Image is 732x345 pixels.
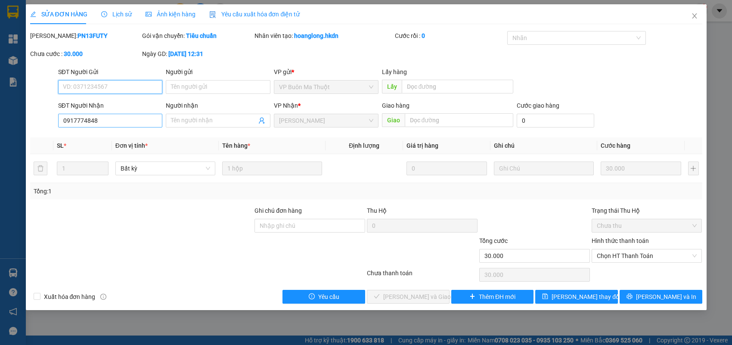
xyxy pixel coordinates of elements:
span: Lịch sử [101,11,132,18]
div: Người nhận [166,101,270,110]
div: SĐT Người Gửi [58,67,163,77]
button: plusThêm ĐH mới [451,290,534,304]
input: VD: Bàn, Ghế [222,162,322,175]
span: Cước hàng [601,142,630,149]
span: Bất kỳ [121,162,210,175]
span: Ảnh kiện hàng [146,11,195,18]
input: Cước giao hàng [517,114,594,127]
span: SỬA ĐƠN HÀNG [30,11,87,18]
span: Lấy hàng [382,68,407,75]
span: Giá trị hàng [406,142,438,149]
button: exclamation-circleYêu cầu [282,290,365,304]
input: 0 [601,162,681,175]
b: 30.000 [64,50,83,57]
div: Nhân viên tạo: [254,31,393,40]
input: 0 [406,162,487,175]
button: plus [688,162,699,175]
span: printer [627,293,633,300]
input: Dọc đường [405,113,513,127]
span: plus [469,293,475,300]
div: Trạng thái Thu Hộ [592,206,702,215]
span: SL [57,142,64,149]
span: picture [146,11,152,17]
div: Chưa thanh toán [366,268,478,283]
div: Cước rồi : [395,31,506,40]
span: Tổng cước [479,237,508,244]
th: Ghi chú [490,137,597,154]
span: Xuất hóa đơn hàng [40,292,99,301]
span: Chọn HT Thanh Toán [597,249,697,262]
div: Ngày GD: [142,49,253,59]
span: save [542,293,548,300]
button: Close [682,4,707,28]
span: VP Nhận [274,102,298,109]
span: Giao [382,113,405,127]
span: Thu Hộ [367,207,387,214]
label: Hình thức thanh toán [592,237,649,244]
span: exclamation-circle [309,293,315,300]
div: VP gửi [274,67,378,77]
span: info-circle [100,294,106,300]
b: PN13FUTY [78,32,108,39]
span: VP Buôn Ma Thuột [279,81,373,93]
span: Định lượng [349,142,379,149]
input: Ghi Chú [494,162,594,175]
button: check[PERSON_NAME] và Giao hàng [367,290,450,304]
div: [PERSON_NAME]: [30,31,141,40]
button: printer[PERSON_NAME] và In [620,290,702,304]
label: Ghi chú đơn hàng [254,207,302,214]
button: save[PERSON_NAME] thay đổi [535,290,618,304]
span: Gia Nghĩa [279,114,373,127]
span: Tên hàng [222,142,250,149]
span: edit [30,11,36,17]
span: Thêm ĐH mới [479,292,515,301]
span: clock-circle [101,11,107,17]
span: Yêu cầu xuất hóa đơn điện tử [209,11,300,18]
b: 0 [422,32,425,39]
b: Tiêu chuẩn [186,32,217,39]
b: hoanglong.hkdn [294,32,338,39]
span: Giao hàng [382,102,409,109]
span: Chưa thu [597,219,697,232]
span: Yêu cầu [318,292,339,301]
div: Chưa cước : [30,49,141,59]
span: Đơn vị tính [115,142,148,149]
span: user-add [258,117,265,124]
b: [DATE] 12:31 [168,50,203,57]
div: SĐT Người Nhận [58,101,163,110]
label: Cước giao hàng [517,102,559,109]
input: Dọc đường [402,80,513,93]
button: delete [34,162,47,175]
span: close [691,12,698,19]
input: Ghi chú đơn hàng [254,219,365,233]
span: [PERSON_NAME] và In [636,292,696,301]
div: Tổng: 1 [34,186,283,196]
div: Gói vận chuyển: [142,31,253,40]
span: [PERSON_NAME] thay đổi [552,292,620,301]
div: Người gửi [166,67,270,77]
span: Lấy [382,80,402,93]
img: icon [209,11,216,18]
